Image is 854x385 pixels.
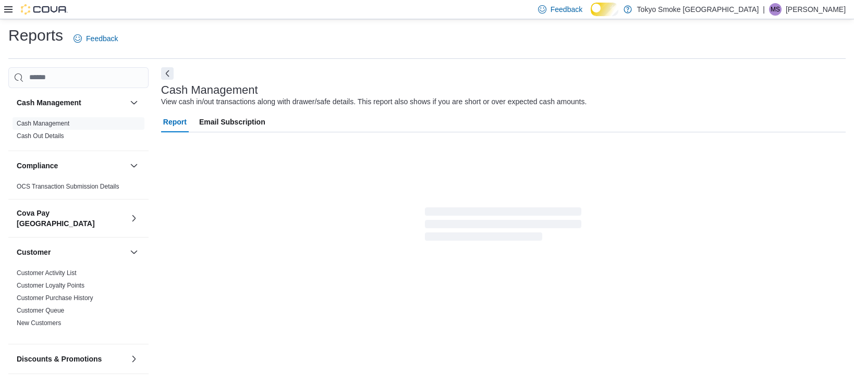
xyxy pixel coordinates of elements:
[17,119,69,128] span: Cash Management
[17,97,81,108] h3: Cash Management
[637,3,759,16] p: Tokyo Smoke [GEOGRAPHIC_DATA]
[17,97,126,108] button: Cash Management
[551,4,582,15] span: Feedback
[128,353,140,365] button: Discounts & Promotions
[769,3,782,16] div: Melissa Simon
[591,3,618,16] input: Dark Mode
[163,111,187,132] span: Report
[161,67,174,80] button: Next
[17,247,126,257] button: Customer
[17,281,84,290] span: Customer Loyalty Points
[161,84,258,96] h3: Cash Management
[8,267,149,344] div: Customer
[128,159,140,172] button: Compliance
[17,294,93,302] a: Customer Purchase History
[425,209,581,243] span: Loading
[8,117,149,151] div: Cash Management
[17,160,58,171] h3: Compliance
[69,28,122,49] a: Feedback
[128,96,140,109] button: Cash Management
[8,25,63,46] h1: Reports
[21,4,68,15] img: Cova
[17,354,102,364] h3: Discounts & Promotions
[161,96,587,107] div: View cash in/out transactions along with drawer/safe details. This report also shows if you are s...
[786,3,846,16] p: [PERSON_NAME]
[17,319,61,327] a: New Customers
[17,132,64,140] a: Cash Out Details
[763,3,765,16] p: |
[128,246,140,258] button: Customer
[17,307,64,314] a: Customer Queue
[8,180,149,199] div: Compliance
[17,160,126,171] button: Compliance
[199,111,265,132] span: Email Subscription
[17,183,119,190] a: OCS Transaction Submission Details
[17,182,119,191] span: OCS Transaction Submission Details
[128,212,140,225] button: Cova Pay [GEOGRAPHIC_DATA]
[86,33,118,44] span: Feedback
[17,120,69,127] a: Cash Management
[17,208,126,229] button: Cova Pay [GEOGRAPHIC_DATA]
[17,247,51,257] h3: Customer
[17,282,84,289] a: Customer Loyalty Points
[17,269,77,277] a: Customer Activity List
[17,306,64,315] span: Customer Queue
[17,354,126,364] button: Discounts & Promotions
[771,3,780,16] span: MS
